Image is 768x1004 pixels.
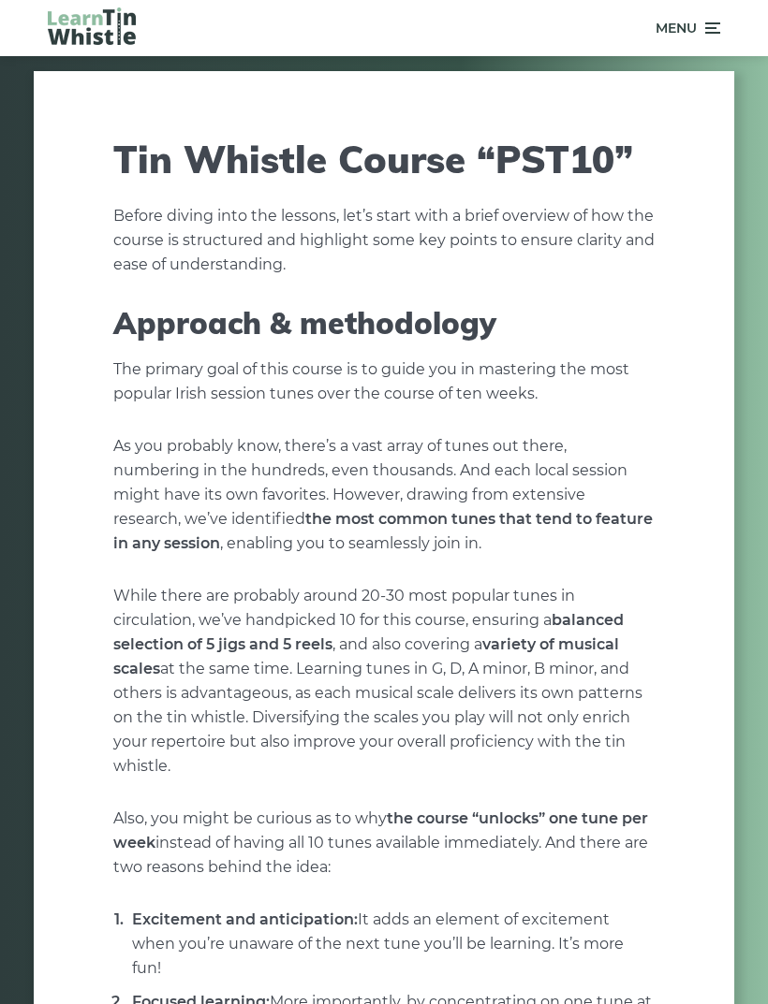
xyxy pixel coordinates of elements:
strong: the most common tunes that tend to feature in any session [113,510,653,552]
p: While there are probably around 20-30 most popular tunes in circulation, we’ve handpicked 10 for ... [113,584,655,778]
p: Before diving into the lessons, let’s start with a brief overview of how the course is structured... [113,204,655,277]
p: The primary goal of this course is to guide you in mastering the most popular Irish session tunes... [113,357,655,406]
h2: Approach & methodology [113,305,655,341]
p: Also, you might be curious as to why instead of having all 10 tunes available immediately. And th... [113,807,655,880]
li: It adds an element of excitement when you’re unaware of the next tune you’ll be learning. It’s mo... [127,908,655,981]
p: As you probably know, there’s a vast array of tunes out there, numbering in the hundreds, even th... [113,434,655,556]
strong: Excitement and anticipation: [132,910,358,928]
span: Menu [656,5,697,51]
img: LearnTinWhistle.com [48,7,136,45]
h1: Tin Whistle Course “PST10” [113,137,655,182]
